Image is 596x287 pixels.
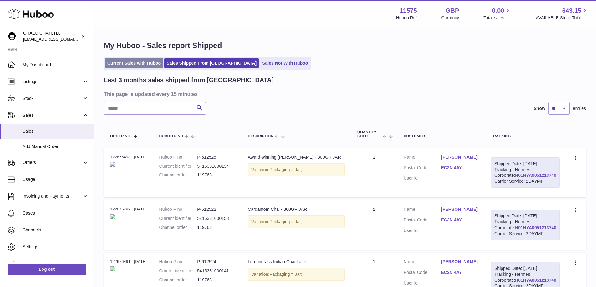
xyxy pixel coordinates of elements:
span: Settings [23,244,89,250]
dd: 119763 [197,277,235,283]
td: 1 [351,200,397,250]
div: Shipped Date: [DATE] [494,161,556,167]
div: Currency [441,15,459,21]
dd: 5415331000134 [197,163,235,169]
div: Variation: [248,163,345,176]
span: Total sales [483,15,511,21]
span: My Dashboard [23,62,89,68]
dt: Name [404,259,441,266]
div: 122676492 | [DATE] [110,206,147,212]
h3: This page is updated every 15 minutes [104,91,584,97]
span: Packaging = Jar; [269,167,302,172]
span: Description [248,134,273,138]
a: EC2N 4AY [441,270,478,275]
dt: User Id [404,175,441,181]
span: 643.15 [562,7,581,15]
div: Tracking - Hermes Corporate: [491,157,560,188]
strong: 11575 [400,7,417,15]
dt: Current identifier [159,215,197,221]
dt: Huboo P no [159,259,197,265]
dt: Channel order [159,277,197,283]
dd: P-612525 [197,154,235,160]
dt: Postal Code [404,270,441,277]
span: 0.00 [492,7,504,15]
div: Cardamom Chai - 300GR JAR [248,206,345,212]
a: Log out [8,264,86,275]
dt: Channel order [159,225,197,230]
a: H01HYA0051213740 [515,173,556,178]
a: [PERSON_NAME] [441,259,478,265]
span: Cases [23,210,89,216]
div: 122676493 | [DATE] [110,154,147,160]
div: Carrier Service: 2DAYMP [494,178,556,184]
a: H01HYA0051213740 [515,278,556,283]
label: Show [534,106,545,111]
dd: P-612522 [197,206,235,212]
span: [EMAIL_ADDRESS][DOMAIN_NAME] [23,37,92,42]
span: Quantity Sold [357,130,381,138]
span: Stock [23,96,82,101]
dd: 5415331000141 [197,268,235,274]
a: H01HYA0051213740 [515,225,556,230]
dt: Name [404,154,441,162]
h1: My Huboo - Sales report Shipped [104,41,586,51]
div: 122676491 | [DATE] [110,259,147,265]
div: Tracking [491,134,560,138]
div: Customer [404,134,478,138]
dt: Name [404,206,441,214]
span: Listings [23,79,82,85]
dt: Postal Code [404,217,441,225]
div: CHALO CHAI LTD. [23,30,79,42]
span: Returns [23,261,89,267]
div: Variation: [248,268,345,281]
span: Sales [23,112,82,118]
a: EC2N 4AY [441,217,478,223]
a: [PERSON_NAME] [441,206,478,212]
a: Sales Shipped From [GEOGRAPHIC_DATA] [164,58,259,68]
img: Chai-Masala-300G.jpg [110,162,115,167]
span: Channels [23,227,89,233]
span: Huboo P no [159,134,183,138]
dt: Current identifier [159,163,197,169]
td: 1 [351,148,397,197]
dt: Huboo P no [159,206,197,212]
img: Chalo@chalocompany.com [8,32,17,41]
span: Invoicing and Payments [23,193,82,199]
span: Order No [110,134,130,138]
a: EC2N 4AY [441,165,478,171]
span: Packaging = Jar; [269,219,302,224]
div: Shipped Date: [DATE] [494,213,556,219]
div: Huboo Ref [396,15,417,21]
div: Carrier Service: 2DAYMP [494,231,556,237]
img: Chai-Lemongrass-300G.jpg [110,266,115,271]
div: Shipped Date: [DATE] [494,265,556,271]
a: [PERSON_NAME] [441,154,478,160]
dd: 119763 [197,225,235,230]
a: 643.15 AVAILABLE Stock Total [536,7,588,21]
dt: Current identifier [159,268,197,274]
dd: 5415331000158 [197,215,235,221]
h2: Last 3 months sales shipped from [GEOGRAPHIC_DATA] [104,76,274,84]
span: AVAILABLE Stock Total [536,15,588,21]
div: Lemongrass Indian Chai Latte [248,259,345,265]
dt: Postal Code [404,165,441,172]
span: entries [573,106,586,111]
dd: P-612524 [197,259,235,265]
dd: 119763 [197,172,235,178]
a: Current Sales with Huboo [105,58,163,68]
img: Chai-Cardamom-300G.jpg [110,214,115,219]
div: Tracking - Hermes Corporate: [491,210,560,240]
dt: User Id [404,228,441,234]
div: Variation: [248,215,345,228]
dt: Huboo P no [159,154,197,160]
span: Orders [23,160,82,166]
a: Sales Not With Huboo [260,58,310,68]
span: Packaging = Jar; [269,272,302,277]
dt: User Id [404,280,441,286]
a: 0.00 Total sales [483,7,511,21]
dt: Channel order [159,172,197,178]
div: Award-winning [PERSON_NAME] - 300GR JAR [248,154,345,160]
strong: GBP [446,7,459,15]
span: Usage [23,176,89,182]
span: Sales [23,128,89,134]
